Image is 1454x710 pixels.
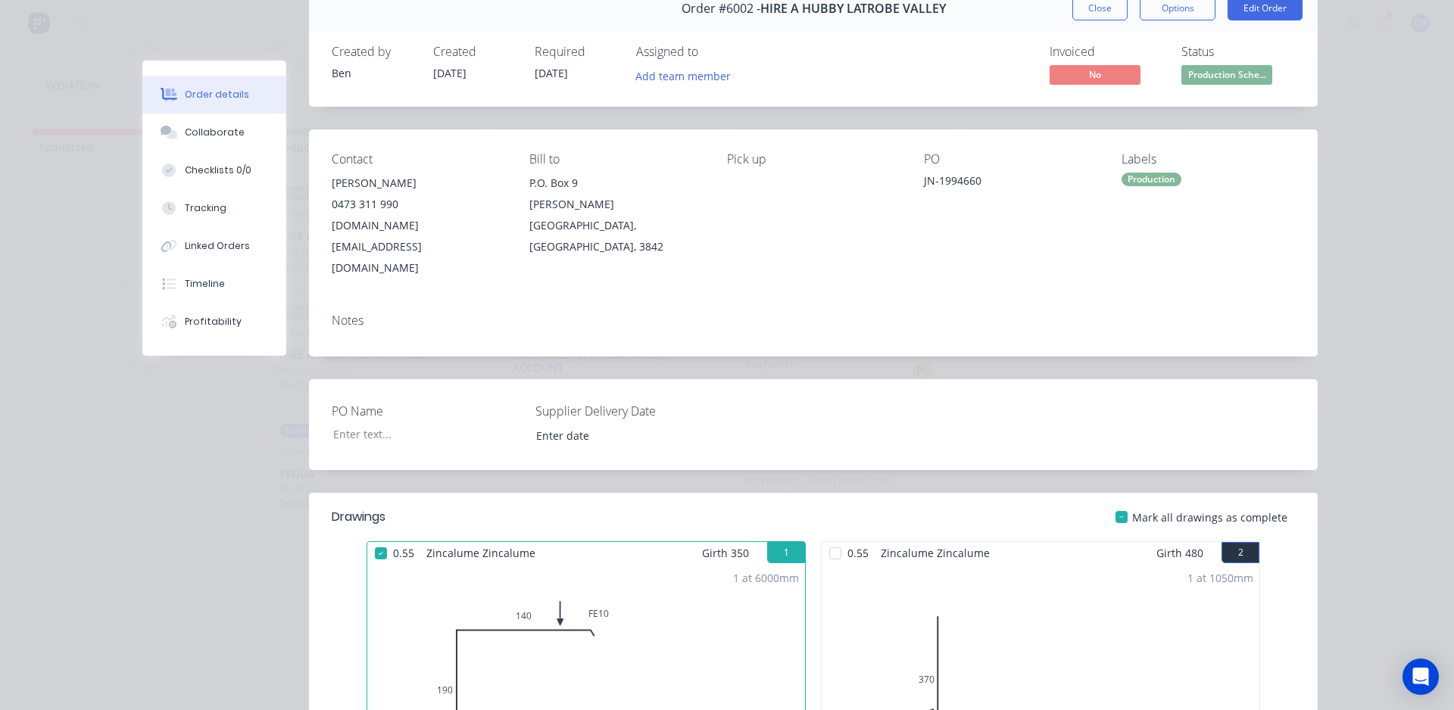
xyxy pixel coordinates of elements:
div: 0473 311 990 [332,194,505,215]
div: Order details [185,88,249,101]
div: Status [1181,45,1295,59]
div: P.O. Box 9 [529,173,703,194]
button: Production Sche... [1181,65,1272,88]
div: Notes [332,313,1295,328]
div: JN-1994660 [924,173,1097,194]
div: Collaborate [185,126,245,139]
button: Timeline [142,265,286,303]
div: Invoiced [1050,45,1163,59]
button: Add team member [628,65,739,86]
div: Created [433,45,516,59]
span: Zincalume Zincalume [875,542,996,564]
div: [DOMAIN_NAME][EMAIL_ADDRESS][DOMAIN_NAME] [332,215,505,279]
div: Tracking [185,201,226,215]
button: Order details [142,76,286,114]
div: [PERSON_NAME][GEOGRAPHIC_DATA], [GEOGRAPHIC_DATA], 3842 [529,194,703,257]
div: [PERSON_NAME]0473 311 990[DOMAIN_NAME][EMAIL_ADDRESS][DOMAIN_NAME] [332,173,505,279]
span: Zincalume Zincalume [420,542,541,564]
span: Girth 480 [1156,542,1203,564]
div: Linked Orders [185,239,250,253]
button: Tracking [142,189,286,227]
div: Timeline [185,277,225,291]
div: Contact [332,152,505,167]
div: PO [924,152,1097,167]
span: Order #6002 - [682,2,760,16]
span: Girth 350 [702,542,749,564]
div: Labels [1122,152,1295,167]
label: Supplier Delivery Date [535,402,725,420]
div: Assigned to [636,45,788,59]
span: Production Sche... [1181,65,1272,84]
button: Checklists 0/0 [142,151,286,189]
div: 1 at 1050mm [1187,570,1253,586]
button: Profitability [142,303,286,341]
div: Ben [332,65,415,81]
button: Add team member [636,65,739,86]
span: Mark all drawings as complete [1132,509,1287,525]
span: HIRE A HUBBY LATROBE VALLEY [760,2,946,16]
span: 0.55 [841,542,875,564]
div: Pick up [727,152,900,167]
div: P.O. Box 9[PERSON_NAME][GEOGRAPHIC_DATA], [GEOGRAPHIC_DATA], 3842 [529,173,703,257]
button: Collaborate [142,114,286,151]
div: Open Intercom Messenger [1403,659,1439,695]
div: 1 at 6000mm [733,570,799,586]
div: Profitability [185,315,242,329]
button: 2 [1222,542,1259,563]
div: Checklists 0/0 [185,163,251,177]
div: Drawings [332,508,385,526]
div: [PERSON_NAME] [332,173,505,194]
span: [DATE] [535,66,568,80]
button: Linked Orders [142,227,286,265]
div: Bill to [529,152,703,167]
div: Required [535,45,618,59]
span: No [1050,65,1140,84]
span: [DATE] [433,66,466,80]
span: 0.55 [387,542,420,564]
div: Created by [332,45,415,59]
button: 1 [767,542,805,563]
label: PO Name [332,402,521,420]
div: Production [1122,173,1181,186]
input: Enter date [526,424,714,447]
